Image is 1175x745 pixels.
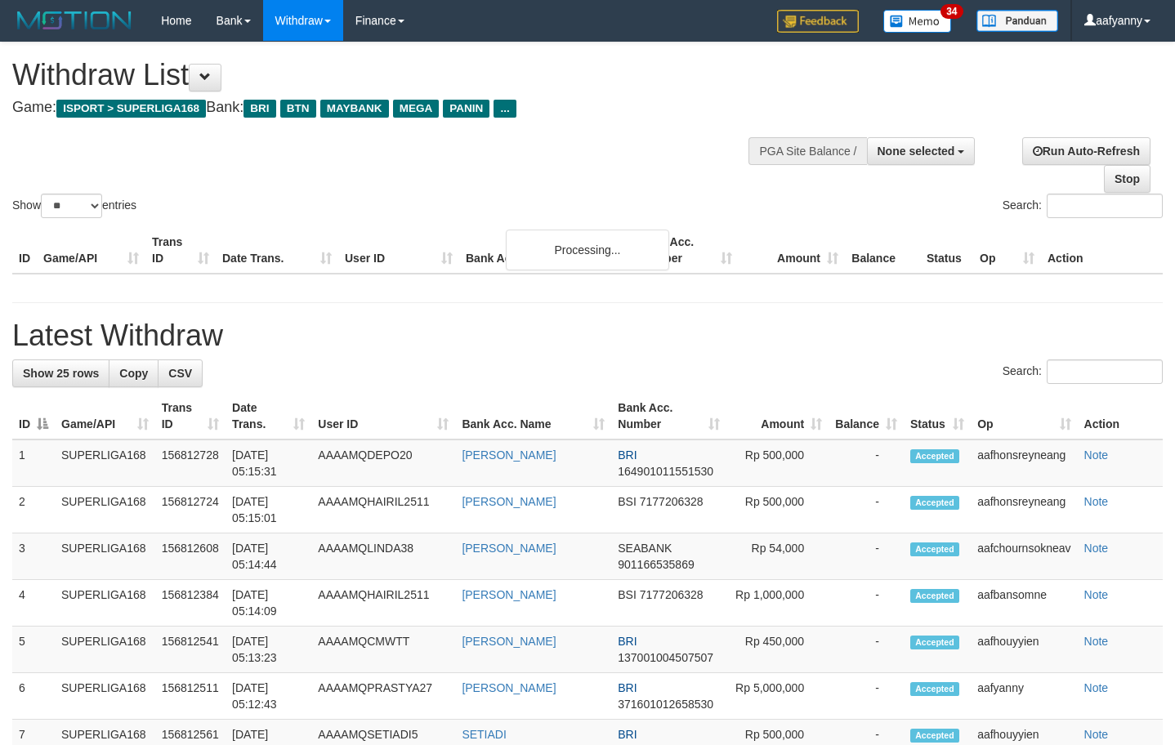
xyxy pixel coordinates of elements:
[910,729,959,743] span: Accepted
[462,681,556,694] a: [PERSON_NAME]
[739,227,845,274] th: Amount
[12,393,55,439] th: ID: activate to sort column descending
[12,533,55,580] td: 3
[462,448,556,462] a: [PERSON_NAME]
[12,627,55,673] td: 5
[1003,359,1163,384] label: Search:
[920,227,973,274] th: Status
[829,439,904,487] td: -
[155,580,226,627] td: 156812384
[829,393,904,439] th: Balance: activate to sort column ascending
[618,651,713,664] span: Copy 137001004507507 to clipboard
[12,359,109,387] a: Show 25 rows
[12,194,136,218] label: Show entries
[12,59,767,91] h1: Withdraw List
[1084,635,1109,648] a: Note
[845,227,920,274] th: Balance
[155,533,226,580] td: 156812608
[155,627,226,673] td: 156812541
[155,487,226,533] td: 156812724
[311,533,455,580] td: AAAAMQLINDA38
[971,627,1077,673] td: aafhouyyien
[618,588,637,601] span: BSI
[910,682,959,696] span: Accepted
[726,627,829,673] td: Rp 450,000
[940,4,963,19] span: 34
[618,465,713,478] span: Copy 164901011551530 to clipboard
[726,533,829,580] td: Rp 54,000
[443,100,489,118] span: PANIN
[226,533,311,580] td: [DATE] 05:14:44
[158,359,203,387] a: CSV
[971,673,1077,720] td: aafyanny
[829,487,904,533] td: -
[145,227,216,274] th: Trans ID
[748,137,866,165] div: PGA Site Balance /
[1003,194,1163,218] label: Search:
[280,100,316,118] span: BTN
[462,728,506,741] a: SETIADI
[55,627,155,673] td: SUPERLIGA168
[226,627,311,673] td: [DATE] 05:13:23
[1041,227,1163,274] th: Action
[976,10,1058,32] img: panduan.png
[618,495,637,508] span: BSI
[506,230,669,270] div: Processing...
[1078,393,1163,439] th: Action
[226,673,311,720] td: [DATE] 05:12:43
[618,542,672,555] span: SEABANK
[55,439,155,487] td: SUPERLIGA168
[640,588,704,601] span: Copy 7177206328 to clipboard
[973,227,1041,274] th: Op
[494,100,516,118] span: ...
[311,627,455,673] td: AAAAMQCMWTT
[462,495,556,508] a: [PERSON_NAME]
[1022,137,1150,165] a: Run Auto-Refresh
[611,393,726,439] th: Bank Acc. Number: activate to sort column ascending
[168,367,192,380] span: CSV
[726,439,829,487] td: Rp 500,000
[618,681,637,694] span: BRI
[216,227,338,274] th: Date Trans.
[311,393,455,439] th: User ID: activate to sort column ascending
[618,635,637,648] span: BRI
[41,194,102,218] select: Showentries
[829,673,904,720] td: -
[910,636,959,649] span: Accepted
[12,673,55,720] td: 6
[462,635,556,648] a: [PERSON_NAME]
[12,487,55,533] td: 2
[829,627,904,673] td: -
[1084,681,1109,694] a: Note
[320,100,389,118] span: MAYBANK
[640,495,704,508] span: Copy 7177206328 to clipboard
[829,533,904,580] td: -
[155,393,226,439] th: Trans ID: activate to sort column ascending
[910,589,959,603] span: Accepted
[455,393,611,439] th: Bank Acc. Name: activate to sort column ascending
[883,10,952,33] img: Button%20Memo.svg
[971,487,1077,533] td: aafhonsreyneang
[632,227,739,274] th: Bank Acc. Number
[226,393,311,439] th: Date Trans.: activate to sort column ascending
[311,580,455,627] td: AAAAMQHAIRIL2511
[1084,448,1109,462] a: Note
[726,673,829,720] td: Rp 5,000,000
[1084,542,1109,555] a: Note
[1084,588,1109,601] a: Note
[726,393,829,439] th: Amount: activate to sort column ascending
[904,393,971,439] th: Status: activate to sort column ascending
[338,227,459,274] th: User ID
[119,367,148,380] span: Copy
[1084,495,1109,508] a: Note
[462,542,556,555] a: [PERSON_NAME]
[777,10,859,33] img: Feedback.jpg
[910,542,959,556] span: Accepted
[226,487,311,533] td: [DATE] 05:15:01
[311,673,455,720] td: AAAAMQPRASTYA27
[910,449,959,463] span: Accepted
[462,588,556,601] a: [PERSON_NAME]
[55,393,155,439] th: Game/API: activate to sort column ascending
[393,100,440,118] span: MEGA
[910,496,959,510] span: Accepted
